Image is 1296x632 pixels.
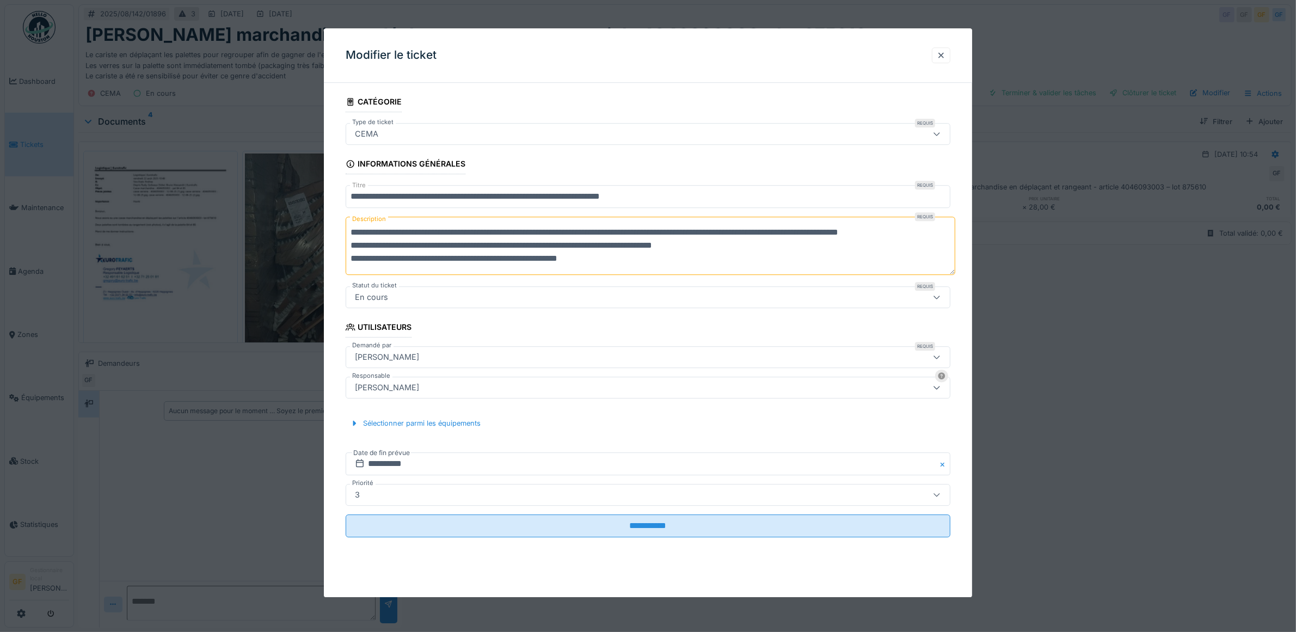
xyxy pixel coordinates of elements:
label: Type de ticket [350,118,396,127]
div: En cours [351,291,392,303]
label: Responsable [350,371,392,381]
label: Statut du ticket [350,281,399,290]
h3: Modifier le ticket [346,48,437,62]
label: Demandé par [350,341,394,350]
div: Requis [915,119,935,127]
div: Requis [915,342,935,351]
label: Description [350,212,388,226]
div: Requis [915,181,935,189]
div: Requis [915,212,935,221]
div: CEMA [351,128,383,140]
div: Informations générales [346,156,465,174]
div: Sélectionner parmi les équipements [346,416,485,431]
button: Close [938,452,950,475]
div: [PERSON_NAME] [351,382,423,394]
div: Catégorie [346,94,402,112]
div: [PERSON_NAME] [351,351,423,363]
label: Date de fin prévue [352,447,411,459]
div: Requis [915,282,935,291]
label: Priorité [350,478,376,488]
label: Titre [350,181,368,190]
div: 3 [351,489,364,501]
div: Utilisateurs [346,319,411,338]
